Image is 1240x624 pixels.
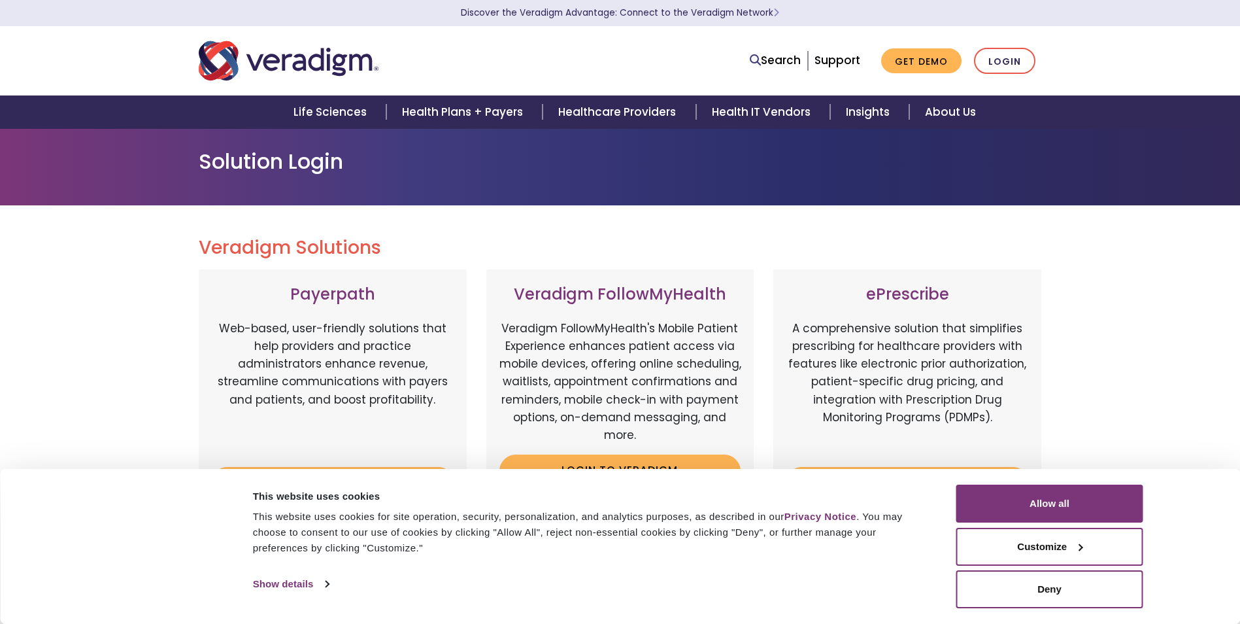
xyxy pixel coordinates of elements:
a: Health Plans + Payers [386,95,543,129]
h3: Veradigm FollowMyHealth [499,285,741,304]
a: Discover the Veradigm Advantage: Connect to the Veradigm NetworkLearn More [461,7,779,19]
a: About Us [909,95,992,129]
h2: Veradigm Solutions [199,237,1042,259]
div: This website uses cookies for site operation, security, personalization, and analytics purposes, ... [253,509,927,556]
button: Allow all [956,485,1143,523]
p: Web-based, user-friendly solutions that help providers and practice administrators enhance revenu... [212,320,454,457]
a: Get Demo [881,48,962,74]
a: Life Sciences [278,95,386,129]
h3: Payerpath [212,285,454,304]
a: Healthcare Providers [543,95,695,129]
button: Deny [956,570,1143,608]
a: Login [974,48,1035,75]
p: Veradigm FollowMyHealth's Mobile Patient Experience enhances patient access via mobile devices, o... [499,320,741,444]
a: Show details [253,574,329,594]
span: Learn More [773,7,779,19]
a: Login to ePrescribe [786,467,1028,497]
h1: Solution Login [199,149,1042,174]
h3: ePrescribe [786,285,1028,304]
p: A comprehensive solution that simplifies prescribing for healthcare providers with features like ... [786,320,1028,457]
img: Veradigm logo [199,39,378,82]
a: Support [814,52,860,68]
div: This website uses cookies [253,489,927,504]
a: Login to Payerpath [212,467,454,497]
a: Login to Veradigm FollowMyHealth [499,455,741,497]
a: Insights [830,95,909,129]
a: Health IT Vendors [696,95,830,129]
a: Search [750,52,801,69]
a: Privacy Notice [784,511,856,522]
button: Customize [956,528,1143,566]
